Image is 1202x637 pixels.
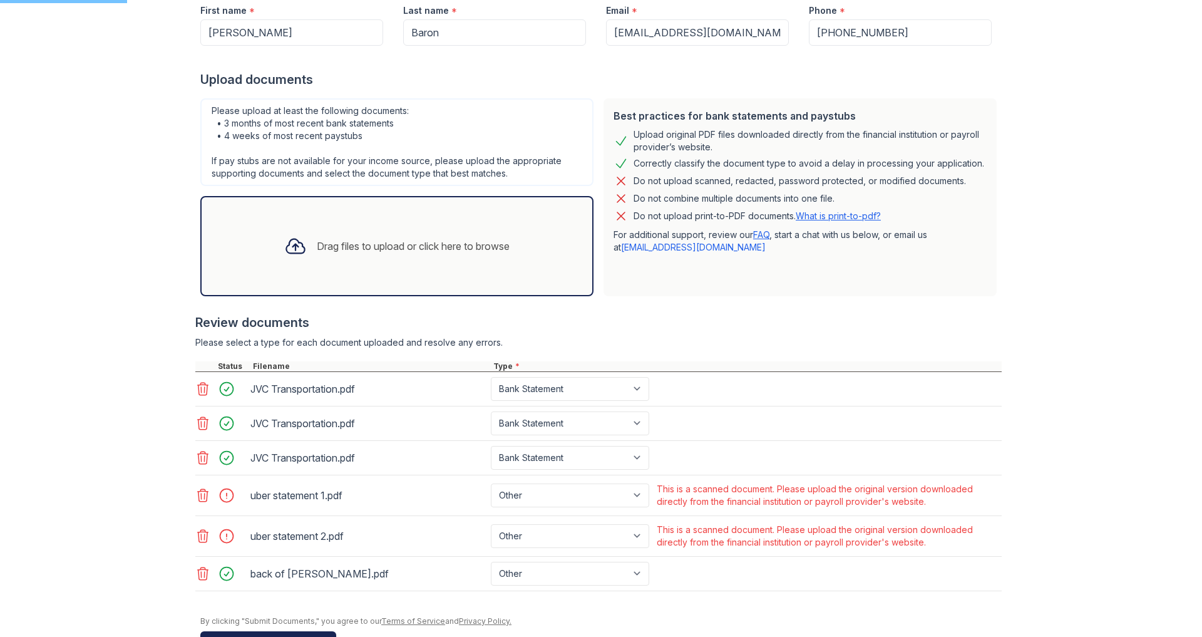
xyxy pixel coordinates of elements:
[250,564,486,584] div: back of [PERSON_NAME].pdf
[250,413,486,433] div: JVC Transportation.pdf
[809,4,837,17] label: Phone
[195,314,1002,331] div: Review documents
[381,616,445,626] a: Terms of Service
[614,108,987,123] div: Best practices for bank statements and paystubs
[606,4,629,17] label: Email
[459,616,511,626] a: Privacy Policy.
[317,239,510,254] div: Drag files to upload or click here to browse
[250,526,486,546] div: uber statement 2.pdf
[200,98,593,186] div: Please upload at least the following documents: • 3 months of most recent bank statements • 4 wee...
[200,616,1002,626] div: By clicking "Submit Documents," you agree to our and
[657,524,999,549] div: This is a scanned document. Please upload the original version downloaded directly from the finan...
[634,128,987,153] div: Upload original PDF files downloaded directly from the financial institution or payroll provider’...
[634,191,835,206] div: Do not combine multiple documents into one file.
[621,242,766,252] a: [EMAIL_ADDRESS][DOMAIN_NAME]
[403,4,449,17] label: Last name
[657,483,999,508] div: This is a scanned document. Please upload the original version downloaded directly from the finan...
[250,485,486,505] div: uber statement 1.pdf
[215,361,250,371] div: Status
[250,379,486,399] div: JVC Transportation.pdf
[634,173,966,189] div: Do not upload scanned, redacted, password protected, or modified documents.
[634,156,984,171] div: Correctly classify the document type to avoid a delay in processing your application.
[250,361,491,371] div: Filename
[634,210,881,222] p: Do not upload print-to-PDF documents.
[200,4,247,17] label: First name
[796,210,881,221] a: What is print-to-pdf?
[195,336,1002,349] div: Please select a type for each document uploaded and resolve any errors.
[753,229,769,240] a: FAQ
[250,448,486,468] div: JVC Transportation.pdf
[491,361,1002,371] div: Type
[200,71,1002,88] div: Upload documents
[614,229,987,254] p: For additional support, review our , start a chat with us below, or email us at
